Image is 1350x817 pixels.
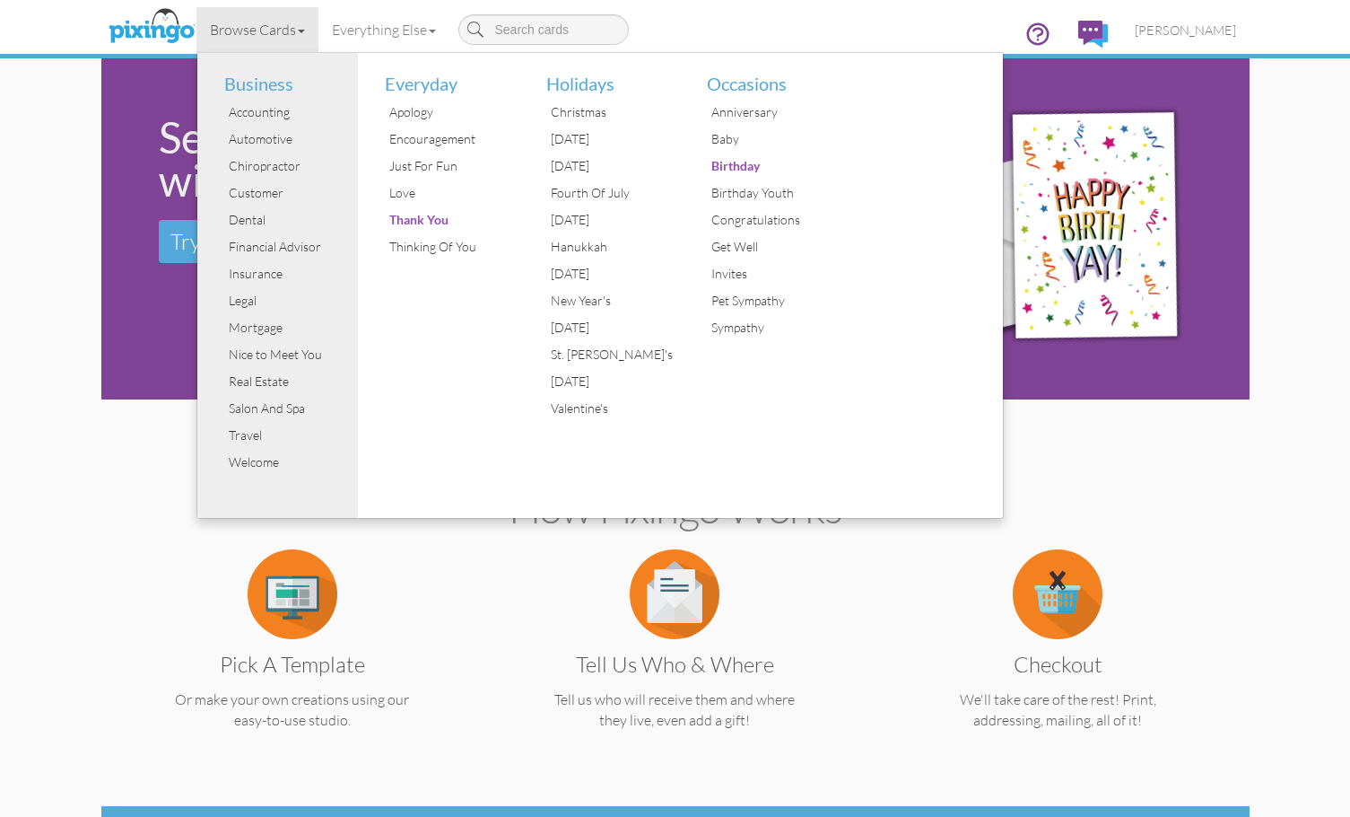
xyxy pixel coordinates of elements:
[515,690,835,731] p: Tell us who will receive them and where they live, even add a gift!
[1121,7,1250,53] a: [PERSON_NAME]
[693,126,841,153] a: Baby
[898,584,1218,731] a: Checkout We'll take care of the rest! Print, addressing, mailing, all of it!
[1078,21,1108,48] img: comments.svg
[211,368,359,395] a: Real Estate
[211,314,359,341] a: Mortgage
[533,314,681,341] a: [DATE]
[385,233,519,260] div: Thinking Of You
[707,314,841,341] div: Sympathy
[224,395,359,422] div: Salon And Spa
[630,549,719,639] img: item.alt
[1013,549,1102,639] img: item.alt
[693,233,841,260] a: Get Well
[458,14,629,45] input: Search cards
[224,99,359,126] div: Accounting
[211,422,359,449] a: Travel
[371,180,519,206] a: Love
[385,206,519,233] div: Thank You
[385,99,519,126] div: Apology
[224,260,359,287] div: Insurance
[371,153,519,180] a: Just For Fun
[546,260,681,287] div: [DATE]
[533,180,681,206] a: Fourth Of July
[224,153,359,180] div: Chiropractor
[707,260,841,287] div: Invites
[224,449,359,476] div: Welcome
[159,220,482,263] a: Try us out, your first card is free!
[546,341,681,368] div: St. [PERSON_NAME]'s
[224,368,359,395] div: Real Estate
[546,153,681,180] div: [DATE]
[693,153,841,180] a: Birthday
[546,287,681,314] div: New Year's
[211,99,359,126] a: Accounting
[533,368,681,395] a: [DATE]
[211,180,359,206] a: Customer
[211,341,359,368] a: Nice to Meet You
[546,395,681,422] div: Valentine's
[533,99,681,126] a: Christmas
[385,126,519,153] div: Encouragement
[224,287,359,314] div: Legal
[546,99,681,126] div: Christmas
[693,180,841,206] a: Birthday Youth
[211,53,359,100] li: Business
[211,395,359,422] a: Salon And Spa
[876,63,1244,396] img: 942c5090-71ba-4bfc-9a92-ca782dcda692.png
[318,7,449,52] a: Everything Else
[211,260,359,287] a: Insurance
[145,653,439,676] h3: Pick a Template
[371,53,519,100] li: Everyday
[211,153,359,180] a: Chiropractor
[385,153,519,180] div: Just For Fun
[1135,22,1236,38] span: [PERSON_NAME]
[133,484,1218,531] h2: How Pixingo works
[546,314,681,341] div: [DATE]
[693,314,841,341] a: Sympathy
[224,314,359,341] div: Mortgage
[546,233,681,260] div: Hanukkah
[533,206,681,233] a: [DATE]
[707,233,841,260] div: Get Well
[170,228,470,255] span: Try us out, your first card is free!
[211,449,359,476] a: Welcome
[533,260,681,287] a: [DATE]
[911,653,1205,676] h3: Checkout
[528,653,822,676] h3: Tell us Who & Where
[196,7,318,52] a: Browse Cards
[693,206,841,233] a: Congratulations
[224,206,359,233] div: Dental
[132,690,452,731] p: Or make your own creations using our easy-to-use studio.
[707,99,841,126] div: Anniversary
[224,126,359,153] div: Automotive
[533,126,681,153] a: [DATE]
[211,206,359,233] a: Dental
[546,368,681,395] div: [DATE]
[707,126,841,153] div: Baby
[707,153,841,180] div: Birthday
[707,206,841,233] div: Congratulations
[224,180,359,206] div: Customer
[533,287,681,314] a: New Year's
[211,233,359,260] a: Financial Advisor
[533,53,681,100] li: Holidays
[707,287,841,314] div: Pet Sympathy
[224,233,359,260] div: Financial Advisor
[546,180,681,206] div: Fourth Of July
[533,395,681,422] a: Valentine's
[693,53,841,100] li: Occasions
[546,206,681,233] div: [DATE]
[132,584,452,731] a: Pick a Template Or make your own creations using our easy-to-use studio.
[693,99,841,126] a: Anniversary
[211,287,359,314] a: Legal
[104,4,199,49] img: pixingo logo
[693,287,841,314] a: Pet Sympathy
[533,233,681,260] a: Hanukkah
[533,153,681,180] a: [DATE]
[707,180,841,206] div: Birthday Youth
[371,126,519,153] a: Encouragement
[533,341,681,368] a: St. [PERSON_NAME]'s
[211,126,359,153] a: Automotive
[248,549,337,639] img: item.alt
[224,341,359,368] div: Nice to Meet You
